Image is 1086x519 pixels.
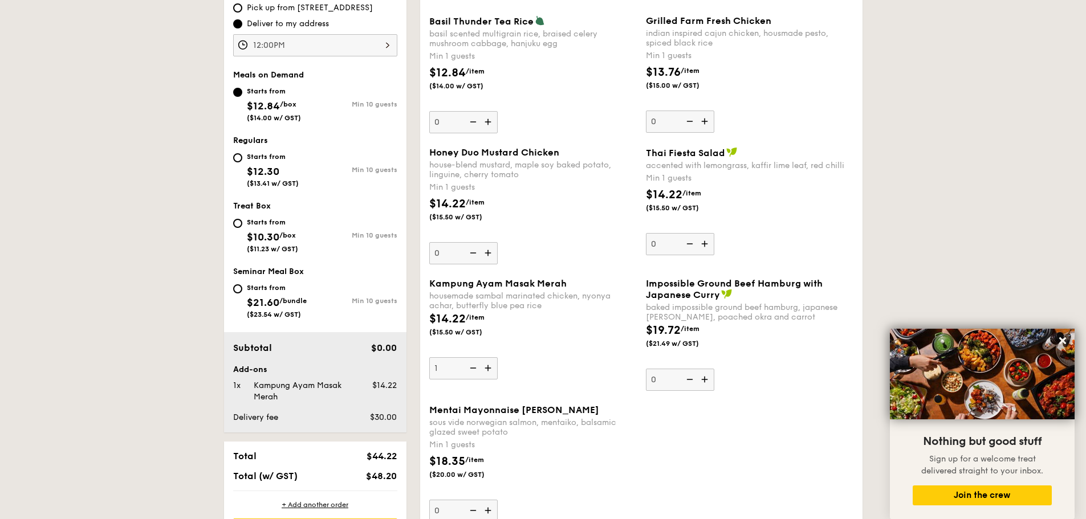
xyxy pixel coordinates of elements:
[247,283,307,292] div: Starts from
[681,325,699,333] span: /item
[247,310,301,318] span: ($23.54 w/ GST)
[429,357,498,379] input: Kampung Ayam Masak Merahhousemade sambal marinated chicken, nyonya achar, butterfly blue pea rice...
[315,100,397,108] div: Min 10 guests
[429,51,637,62] div: Min 1 guests
[247,2,373,14] span: Pick up from [STREET_ADDRESS]
[367,451,397,461] span: $44.22
[233,19,242,28] input: Deliver to my address
[465,456,484,464] span: /item
[429,197,466,211] span: $14.22
[233,136,268,145] span: Regulars
[233,342,272,353] span: Subtotal
[463,357,481,379] img: icon-reduce.1d2dbef1.svg
[429,81,507,91] span: ($14.00 w/ GST)
[429,312,466,326] span: $14.22
[233,451,257,461] span: Total
[646,324,681,337] span: $19.72
[429,404,599,415] span: Mentai Mayonnaise [PERSON_NAME]
[429,212,507,222] span: ($15.50 w/ GST)
[697,233,714,255] img: icon-add.58712e84.svg
[646,233,714,255] input: Thai Fiesta Saladaccented with lemongrass, kaffir lime leaf, red chilliMin 1 guests$14.22/item($1...
[646,173,853,184] div: Min 1 guests
[481,111,498,133] img: icon-add.58712e84.svg
[726,147,738,157] img: icon-vegan.f8ff3823.svg
[535,15,545,26] img: icon-vegetarian.fe4039eb.svg
[233,219,242,228] input: Starts from$10.30/box($11.23 w/ GST)Min 10 guests
[372,381,397,390] span: $14.22
[233,284,242,293] input: Starts from$21.60/bundle($23.54 w/ GST)Min 10 guests
[466,313,485,321] span: /item
[680,369,697,390] img: icon-reduce.1d2dbef1.svg
[921,454,1043,476] span: Sign up for a welcome treat delivered straight to your inbox.
[429,418,637,437] div: sous vide norwegian salmon, mentaiko, balsamic glazed sweet potato
[646,339,723,348] span: ($21.49 w/ GST)
[247,231,279,243] span: $10.30
[429,455,465,468] span: $18.35
[233,34,397,56] input: Event time
[429,470,507,479] span: ($20.00 w/ GST)
[697,111,714,132] img: icon-add.58712e84.svg
[429,29,637,48] div: basil scented multigrain rice, braised celery mushroom cabbage, hanjuku egg
[680,233,697,255] img: icon-reduce.1d2dbef1.svg
[429,16,534,27] span: Basil Thunder Tea Rice
[646,66,681,79] span: $13.76
[890,329,1075,419] img: DSC07876-Edit02-Large.jpeg
[646,50,853,62] div: Min 1 guests
[247,179,299,187] span: ($13.41 w/ GST)
[279,297,307,305] span: /bundle
[370,412,397,422] span: $30.00
[681,67,699,75] span: /item
[680,111,697,132] img: icon-reduce.1d2dbef1.svg
[923,435,1042,448] span: Nothing but good stuff
[429,66,466,80] span: $12.84
[429,291,637,310] div: housemade sambal marinated chicken, nyonya achar, butterfly blue pea rice
[913,485,1052,505] button: Join the crew
[233,153,242,162] input: Starts from$12.30($13.41 w/ GST)Min 10 guests
[247,87,301,96] div: Starts from
[315,166,397,174] div: Min 10 guests
[247,165,279,178] span: $12.30
[229,380,249,391] div: 1x
[466,67,485,75] span: /item
[233,471,298,481] span: Total (w/ GST)
[247,100,280,112] span: $12.84
[247,114,301,122] span: ($14.00 w/ GST)
[247,245,298,253] span: ($11.23 w/ GST)
[247,152,299,161] div: Starts from
[429,242,498,264] input: Honey Duo Mustard Chickenhouse-blend mustard, maple soy baked potato, linguine, cherry tomatoMin ...
[646,161,853,170] div: accented with lemongrass, kaffir lime leaf, red chilli
[315,297,397,305] div: Min 10 guests
[682,189,701,197] span: /item
[233,412,278,422] span: Delivery fee
[247,218,298,227] div: Starts from
[429,278,567,289] span: Kampung Ayam Masak Merah
[429,182,637,193] div: Min 1 guests
[721,289,733,299] img: icon-vegan.f8ff3823.svg
[481,357,498,379] img: icon-add.58712e84.svg
[429,328,507,337] span: ($15.50 w/ GST)
[466,198,485,206] span: /item
[366,471,397,481] span: $48.20
[249,380,353,403] div: Kampung Ayam Masak Merah
[646,28,853,48] div: indian inspired cajun chicken, housmade pesto, spiced black rice
[646,303,853,322] div: baked impossible ground beef hamburg, japanese [PERSON_NAME], poached okra and carrot
[646,369,714,391] input: Impossible Ground Beef Hamburg with Japanese Currybaked impossible ground beef hamburg, japanese ...
[279,231,296,239] span: /box
[429,160,637,179] div: house-blend mustard, maple soy baked potato, linguine, cherry tomato
[233,70,304,80] span: Meals on Demand
[646,81,723,90] span: ($15.00 w/ GST)
[233,3,242,13] input: Pick up from [STREET_ADDRESS]
[429,147,559,158] span: Honey Duo Mustard Chicken
[646,203,723,212] span: ($15.50 w/ GST)
[646,148,725,158] span: Thai Fiesta Salad
[247,18,329,30] span: Deliver to my address
[315,231,397,239] div: Min 10 guests
[247,296,279,309] span: $21.60
[1054,332,1072,350] button: Close
[646,15,771,26] span: Grilled Farm Fresh Chicken
[233,201,271,211] span: Treat Box
[233,267,304,276] span: Seminar Meal Box
[233,88,242,97] input: Starts from$12.84/box($14.00 w/ GST)Min 10 guests
[429,439,637,451] div: Min 1 guests
[280,100,296,108] span: /box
